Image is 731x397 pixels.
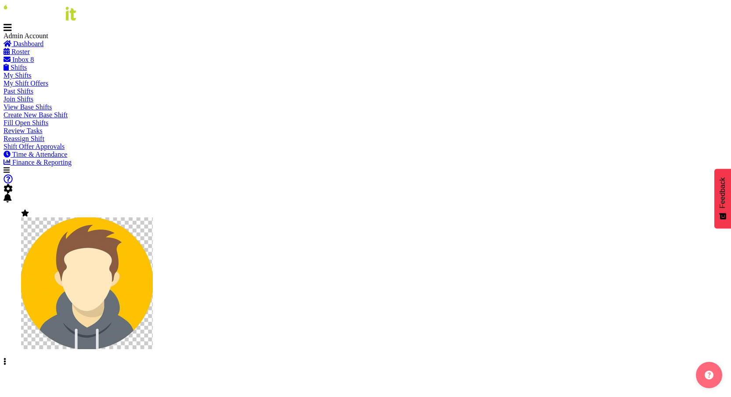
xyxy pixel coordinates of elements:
img: Rosterit website logo [4,4,76,21]
a: Time & Attendance [4,151,67,158]
span: Roster [11,48,30,55]
a: My Shift Offers [4,79,48,87]
span: Finance & Reporting [12,159,72,166]
div: Admin Account [4,32,135,40]
a: Past Shifts [4,87,33,95]
span: Shifts [11,64,27,71]
span: Dashboard [13,40,43,47]
a: Join Shifts [4,95,33,103]
a: Shift Offer Approvals [4,143,65,150]
a: Fill Open Shifts [4,119,48,126]
a: My Shifts [4,72,32,79]
a: Shifts [4,64,27,71]
img: admin-rosteritf9cbda91fdf824d97c9d6345b1f660ea.png [21,217,153,349]
a: Inbox 8 [4,56,34,63]
span: Feedback [719,177,727,208]
span: 8 [30,56,34,63]
a: Review Tasks [4,127,43,134]
a: Reassign Shift [4,135,44,142]
a: Finance & Reporting [4,159,72,166]
a: Roster [4,48,30,55]
a: Create New Base Shift [4,111,68,119]
a: Dashboard [4,40,43,47]
span: Time & Attendance [12,151,68,158]
img: help-xxl-2.png [705,371,713,379]
a: View Base Shifts [4,103,52,111]
span: Inbox [12,56,29,63]
button: Feedback - Show survey [714,169,731,228]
